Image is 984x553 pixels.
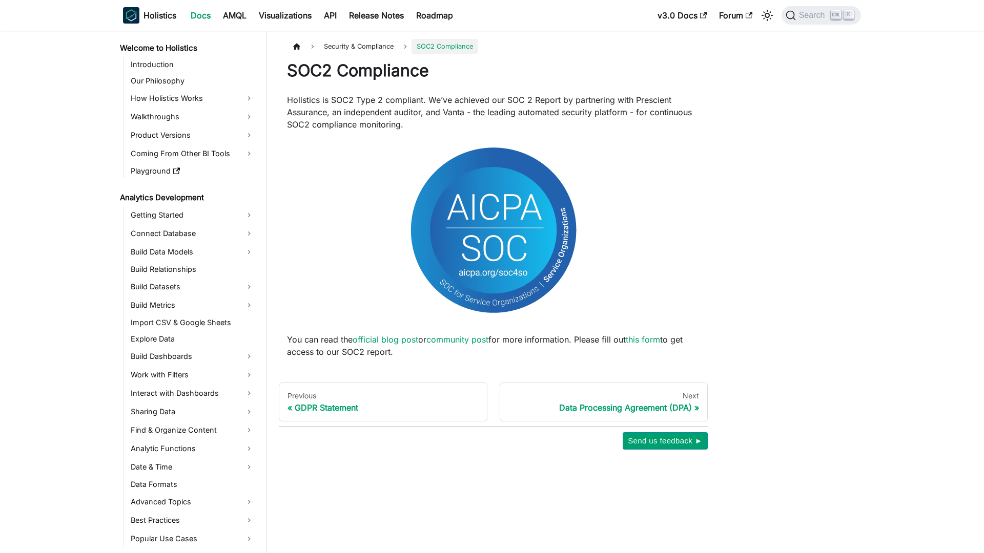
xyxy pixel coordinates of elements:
[128,315,257,330] a: Import CSV & Google Sheets
[759,7,775,24] button: Switch between dark and light mode (currently light mode)
[343,7,410,24] a: Release Notes
[318,7,343,24] a: API
[651,7,713,24] a: v3.0 Docs
[319,39,399,54] span: Security & Compliance
[128,244,257,260] a: Build Data Models
[128,145,257,162] a: Coming From Other BI Tools
[128,262,257,276] a: Build Relationships
[117,190,257,205] a: Analytics Development
[626,334,660,345] a: this form
[128,367,257,383] a: Work with Filters
[412,39,478,54] span: SOC2 Compliance
[628,434,703,448] span: Send us feedback ►
[796,11,831,20] span: Search
[353,334,418,345] a: official blog post
[117,41,257,55] a: Welcome to Holistics
[128,57,257,72] a: Introduction
[128,109,257,125] a: Walkthroughs
[128,348,257,365] a: Build Dashboards
[288,391,479,400] div: Previous
[287,94,700,131] p: Holistics is SOC2 Type 2 compliant. We’ve achieved our SOC 2 Report by partnering with Prescient ...
[128,164,257,178] a: Playground
[128,440,257,457] a: Analytic Functions
[287,39,306,54] a: Home page
[128,90,257,107] a: How Holistics Works
[782,6,861,25] button: Search (Ctrl+K)
[128,530,257,547] a: Popular Use Cases
[844,10,854,19] kbd: K
[128,225,257,242] a: Connect Database
[288,402,479,413] div: GDPR Statement
[508,402,700,413] div: Data Processing Agreement (DPA)
[128,279,257,295] a: Build Datasets
[253,7,318,24] a: Visualizations
[279,382,487,421] a: PreviousGDPR Statement
[287,39,700,54] nav: Breadcrumbs
[713,7,758,24] a: Forum
[128,332,257,346] a: Explore Data
[128,74,257,88] a: Our Philosophy
[508,391,700,400] div: Next
[287,333,700,358] p: You can read the or for more information. Please fill out to get access to our SOC2 report.
[128,512,257,528] a: Best Practices
[128,385,257,401] a: Interact with Dashboards
[128,422,257,438] a: Find & Organize Content
[128,207,257,223] a: Getting Started
[410,7,459,24] a: Roadmap
[500,382,708,421] a: NextData Processing Agreement (DPA)
[128,403,257,420] a: Sharing Data
[217,7,253,24] a: AMQL
[426,334,488,345] a: community post
[623,432,708,450] button: Send us feedback ►
[128,477,257,492] a: Data Formats
[128,127,257,143] a: Product Versions
[123,7,139,24] img: Holistics
[279,382,708,421] nav: Docs pages
[128,459,257,475] a: Date & Time
[143,9,176,22] b: Holistics
[184,7,217,24] a: Docs
[113,31,266,553] nav: Docs sidebar
[123,7,176,24] a: HolisticsHolistics
[128,297,257,313] a: Build Metrics
[128,494,257,510] a: Advanced Topics
[287,60,700,81] h1: SOC2 Compliance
